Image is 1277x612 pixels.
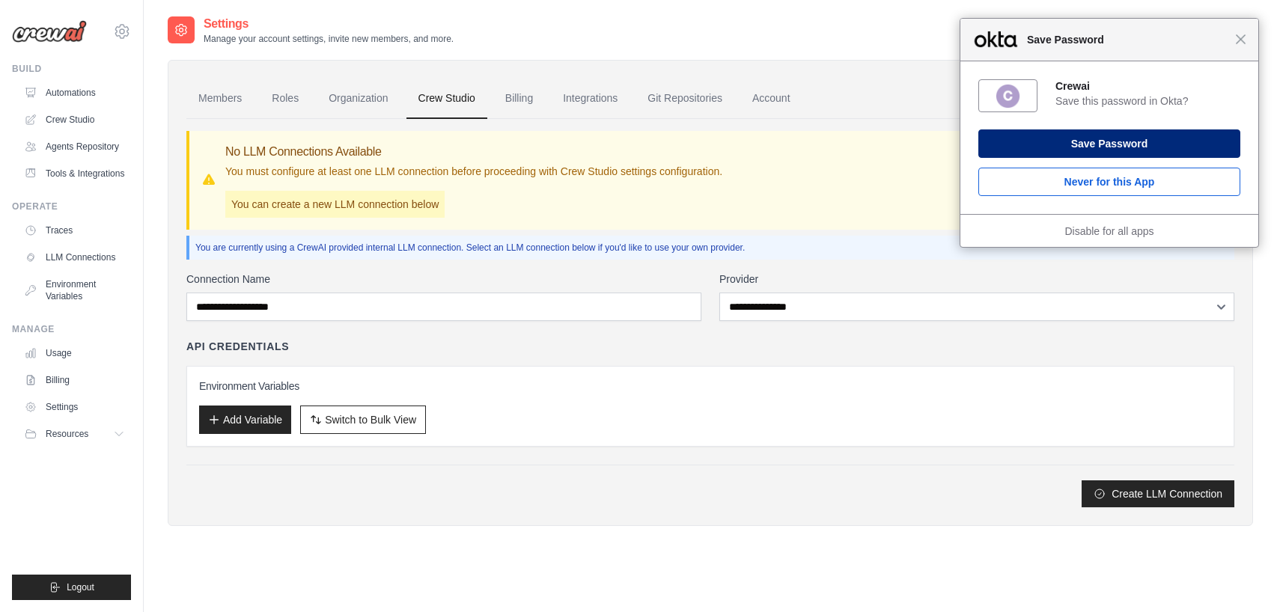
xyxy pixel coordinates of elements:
[18,368,131,392] a: Billing
[978,129,1240,158] button: Save Password
[317,79,400,119] a: Organization
[1020,31,1235,49] span: Save Password
[719,272,1234,287] label: Provider
[12,201,131,212] div: Operate
[300,406,426,434] button: Switch to Bulk View
[1235,34,1246,45] span: Close
[1055,79,1240,93] div: Crewai
[18,272,131,308] a: Environment Variables
[18,395,131,419] a: Settings
[12,323,131,335] div: Manage
[225,164,722,179] p: You must configure at least one LLM connection before proceeding with Crew Studio settings config...
[67,581,94,593] span: Logout
[186,272,701,287] label: Connection Name
[406,79,487,119] a: Crew Studio
[18,341,131,365] a: Usage
[225,143,722,161] h3: No LLM Connections Available
[199,379,1222,394] h3: Environment Variables
[195,242,1228,254] p: You are currently using a CrewAI provided internal LLM connection. Select an LLM connection below...
[978,168,1240,196] button: Never for this App
[12,575,131,600] button: Logout
[186,339,289,354] h4: API Credentials
[18,108,131,132] a: Crew Studio
[1202,540,1277,612] iframe: Chat Widget
[18,162,131,186] a: Tools & Integrations
[995,83,1021,109] img: 7gGSREAAAAGSURBVAMAdH9QwsJDjQAAAAAASUVORK5CYII=
[1082,480,1234,507] button: Create LLM Connection
[46,428,88,440] span: Resources
[740,79,802,119] a: Account
[493,79,545,119] a: Billing
[636,79,734,119] a: Git Repositories
[18,218,131,242] a: Traces
[12,20,87,43] img: Logo
[551,79,630,119] a: Integrations
[12,63,131,75] div: Build
[18,81,131,105] a: Automations
[1055,94,1240,108] div: Save this password in Okta?
[325,412,416,427] span: Switch to Bulk View
[204,33,454,45] p: Manage your account settings, invite new members, and more.
[204,15,454,33] h2: Settings
[225,191,445,218] p: You can create a new LLM connection below
[186,79,254,119] a: Members
[199,406,291,434] button: Add Variable
[18,422,131,446] button: Resources
[260,79,311,119] a: Roles
[18,245,131,269] a: LLM Connections
[18,135,131,159] a: Agents Repository
[1064,225,1153,237] a: Disable for all apps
